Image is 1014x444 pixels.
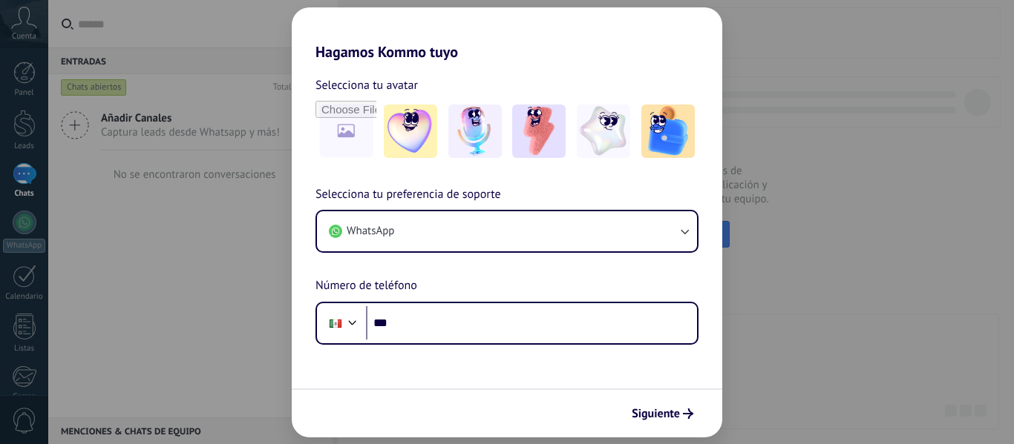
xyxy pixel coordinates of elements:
span: Siguiente [632,408,680,419]
button: Siguiente [625,401,700,426]
img: -1.jpeg [384,105,437,158]
button: WhatsApp [317,211,697,251]
img: -4.jpeg [577,105,630,158]
span: WhatsApp [347,224,394,239]
div: Mexico: + 52 [321,308,350,339]
img: -3.jpeg [512,105,566,158]
span: Selecciona tu preferencia de soporte [315,185,501,205]
span: Número de teléfono [315,276,417,296]
h2: Hagamos Kommo tuyo [292,7,722,61]
img: -5.jpeg [641,105,695,158]
span: Selecciona tu avatar [315,76,418,95]
img: -2.jpeg [448,105,502,158]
